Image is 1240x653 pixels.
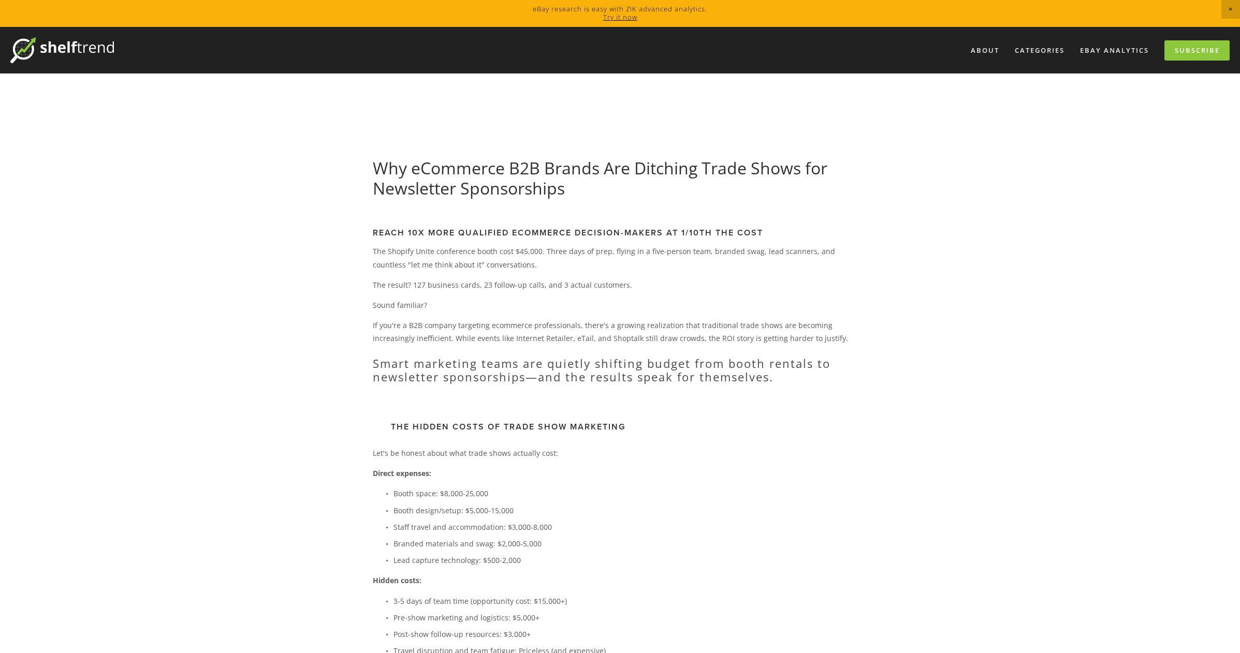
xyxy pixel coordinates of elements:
strong: Hidden costs: [373,575,421,585]
p: Pre-show marketing and logistics: $5,000+ [393,611,868,624]
h2: Smart marketing teams are quietly shifting budget from booth rentals to newsletter sponsorships—a... [373,357,868,384]
p: Sound familiar? [373,299,868,311]
h1: Why eCommerce B2B Brands Are Ditching Trade Shows for Newsletter Sponsorships [373,158,868,198]
a: About [964,42,1006,59]
a: eBay Analytics [1073,42,1156,59]
p: If you're a B2B company targeting ecommerce professionals, there's a growing realization that tra... [373,319,868,345]
p: Booth design/setup: $5,000-15,000 [393,504,868,517]
p: Branded materials and swag: $2,000-5,000 [393,537,868,550]
p: Lead capture technology: $500-2,000 [393,554,868,567]
a: Subscribe [1164,40,1230,61]
p: The Shopify Unite conference booth cost $45,000. Three days of prep, flying in a five-person team... [373,245,868,271]
p: Booth space: $8,000-25,000 [393,487,868,500]
strong: Direct expenses: [373,468,431,478]
a: Try it now [603,12,637,22]
p: The result? 127 business cards, 23 follow-up calls, and 3 actual customers. [373,278,868,291]
img: ShelfTrend [10,37,114,63]
p: Staff travel and accommodation: $3,000-8,000 [393,521,868,533]
p: 3-5 days of team time (opportunity cost: $15,000+) [393,595,868,607]
h3: Reach 10X more qualified ecommerce decision-makers at 1/10th the cost [373,228,868,238]
div: Categories [1008,42,1071,59]
p: Post-show follow-up resources: $3,000+ [393,628,868,641]
h3: The Hidden Costs of Trade Show Marketing [391,422,850,432]
p: Let's be honest about what trade shows actually cost: [373,447,868,459]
